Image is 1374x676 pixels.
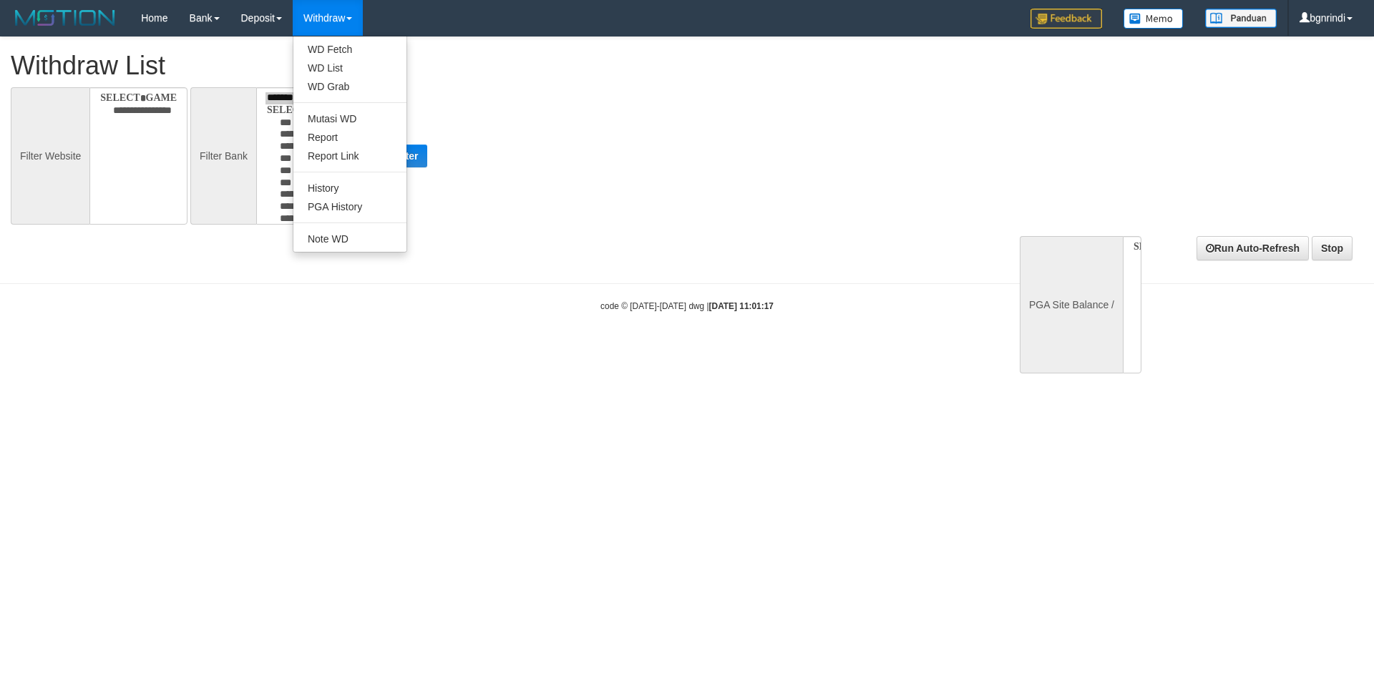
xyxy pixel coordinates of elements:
a: Mutasi WD [293,109,406,128]
a: Report Link [293,147,406,165]
a: PGA History [293,197,406,216]
img: panduan.png [1205,9,1277,28]
img: MOTION_logo.png [11,7,120,29]
img: Button%20Memo.svg [1124,9,1184,29]
a: Report [293,128,406,147]
strong: [DATE] 11:01:17 [709,301,774,311]
div: Filter Website [11,87,89,225]
img: Feedback.jpg [1030,9,1102,29]
small: code © [DATE]-[DATE] dwg | [600,301,774,311]
h1: Withdraw List [11,52,902,80]
a: History [293,179,406,197]
a: WD List [293,59,406,77]
a: WD Fetch [293,40,406,59]
a: Note WD [293,230,406,248]
a: WD Grab [293,77,406,96]
div: Filter Bank [190,87,256,225]
a: Run Auto-Refresh [1197,236,1309,260]
div: PGA Site Balance / [1020,236,1123,373]
a: Stop [1312,236,1353,260]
